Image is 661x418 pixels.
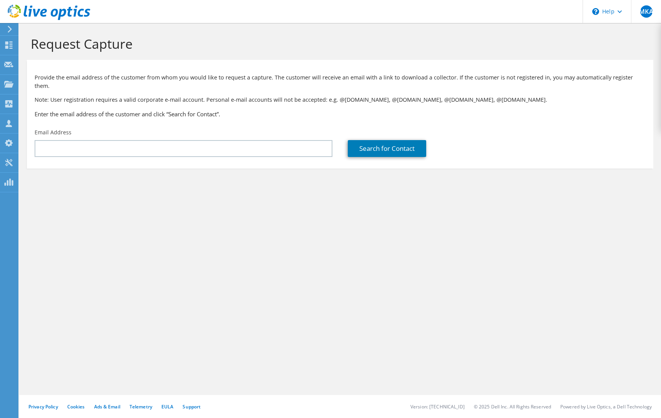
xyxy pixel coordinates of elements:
[640,5,653,18] span: MKA
[474,403,551,410] li: © 2025 Dell Inc. All Rights Reserved
[161,403,173,410] a: EULA
[348,140,426,157] a: Search for Contact
[560,403,652,410] li: Powered by Live Optics, a Dell Technology
[67,403,85,410] a: Cookies
[35,96,646,104] p: Note: User registration requires a valid corporate e-mail account. Personal e-mail accounts will ...
[31,36,646,52] h1: Request Capture
[35,129,71,136] label: Email Address
[410,403,465,410] li: Version: [TECHNICAL_ID]
[130,403,152,410] a: Telemetry
[35,110,646,118] h3: Enter the email address of the customer and click “Search for Contact”.
[183,403,201,410] a: Support
[592,8,599,15] svg: \n
[28,403,58,410] a: Privacy Policy
[94,403,120,410] a: Ads & Email
[35,73,646,90] p: Provide the email address of the customer from whom you would like to request a capture. The cust...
